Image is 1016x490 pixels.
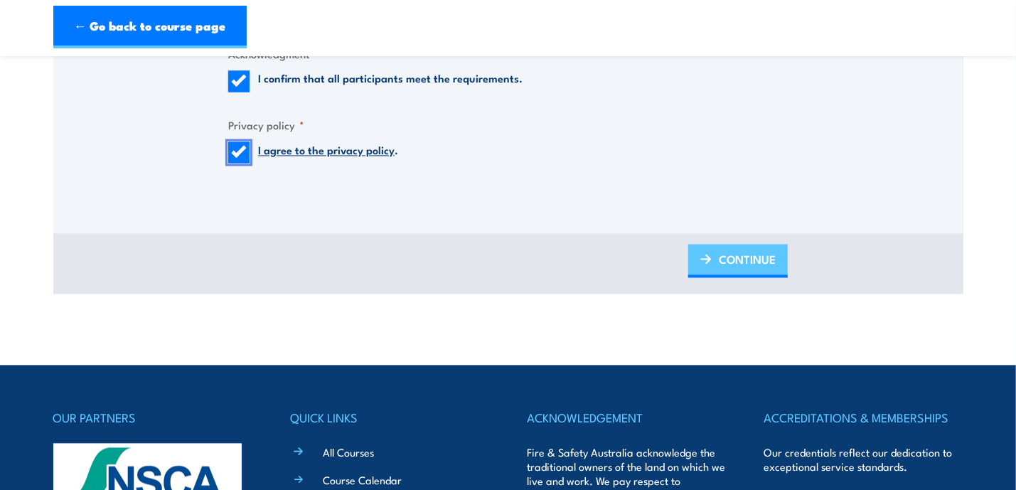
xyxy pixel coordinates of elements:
label: I confirm that all participants meet the requirements. [258,70,523,92]
p: Our credentials reflect our dedication to exceptional service standards. [764,445,963,474]
legend: Privacy policy [228,117,304,133]
a: Course Calendar [323,472,402,487]
a: ← Go back to course page [53,6,247,48]
label: . [258,142,398,163]
a: CONTINUE [688,244,788,277]
h4: ACKNOWLEDGEMENT [527,408,726,427]
a: I agree to the privacy policy [258,142,395,157]
h4: ACCREDITATIONS & MEMBERSHIPS [764,408,963,427]
h4: OUR PARTNERS [53,408,252,427]
h4: QUICK LINKS [290,408,489,427]
span: CONTINUE [719,240,776,278]
a: All Courses [323,444,374,459]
